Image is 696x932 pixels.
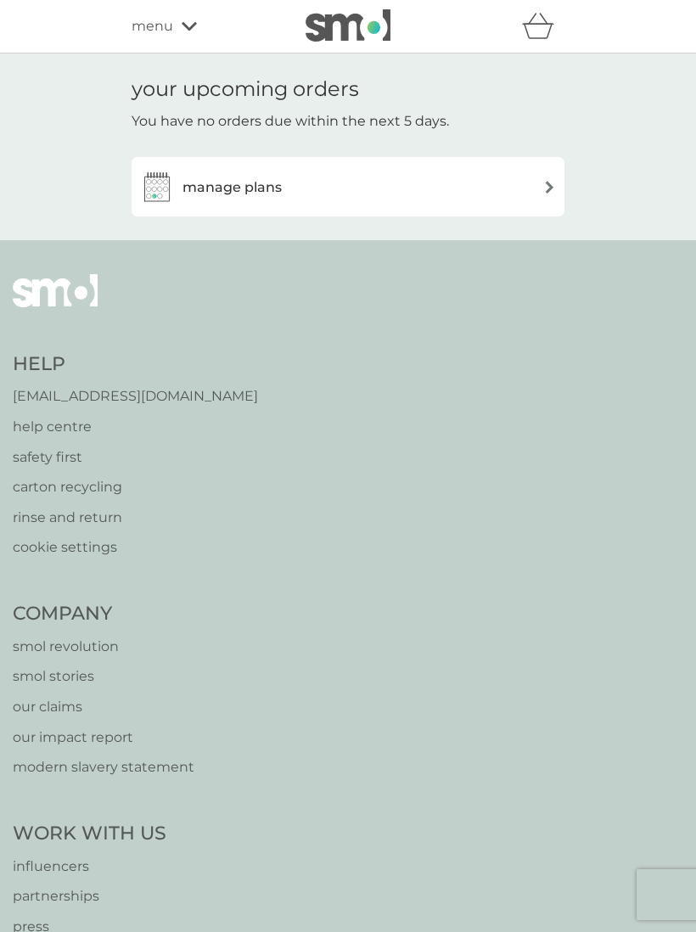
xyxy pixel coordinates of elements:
h4: Company [13,601,194,627]
a: smol revolution [13,636,194,658]
div: basket [522,9,564,43]
a: our impact report [13,727,194,749]
a: our claims [13,696,194,718]
a: smol stories [13,665,194,688]
h1: your upcoming orders [132,77,359,102]
a: rinse and return [13,507,258,529]
a: safety first [13,446,258,469]
h3: manage plans [182,177,282,199]
a: partnerships [13,885,166,907]
h4: Work With Us [13,821,166,847]
img: smol [306,9,390,42]
a: influencers [13,856,166,878]
span: menu [132,15,173,37]
img: arrow right [543,181,556,194]
a: help centre [13,416,258,438]
h4: Help [13,351,258,378]
a: modern slavery statement [13,756,194,778]
img: smol [13,274,98,332]
a: carton recycling [13,476,258,498]
a: [EMAIL_ADDRESS][DOMAIN_NAME] [13,385,258,407]
p: You have no orders due within the next 5 days. [132,110,449,132]
a: cookie settings [13,536,258,559]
